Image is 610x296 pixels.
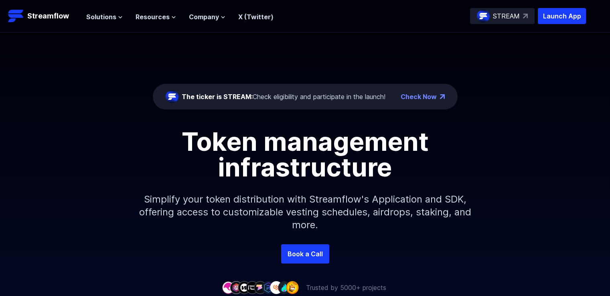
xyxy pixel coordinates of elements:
h1: Token management infrastructure [125,129,486,180]
img: company-4 [246,281,259,294]
p: Streamflow [27,10,69,22]
a: Check Now [401,92,437,101]
img: company-3 [238,281,251,294]
p: Trusted by 5000+ projects [306,283,386,292]
img: company-6 [262,281,275,294]
span: Company [189,12,219,22]
img: Streamflow Logo [8,8,24,24]
img: company-5 [254,281,267,294]
p: STREAM [493,11,520,21]
img: top-right-arrow.svg [523,14,528,18]
img: company-7 [270,281,283,294]
span: Resources [136,12,170,22]
a: STREAM [470,8,535,24]
div: Check eligibility and participate in the launch! [182,92,385,101]
img: top-right-arrow.png [440,94,445,99]
img: company-8 [278,281,291,294]
a: X (Twitter) [238,13,274,21]
button: Resources [136,12,176,22]
img: company-1 [222,281,235,294]
button: Company [189,12,225,22]
a: Book a Call [281,244,329,264]
img: company-9 [286,281,299,294]
a: Streamflow [8,8,78,24]
button: Solutions [86,12,123,22]
p: Simplify your token distribution with Streamflow's Application and SDK, offering access to custom... [133,180,478,244]
span: Solutions [86,12,116,22]
img: streamflow-logo-circle.png [477,10,490,22]
button: Launch App [538,8,586,24]
span: The ticker is STREAM: [182,93,253,101]
img: streamflow-logo-circle.png [166,90,178,103]
img: company-2 [230,281,243,294]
